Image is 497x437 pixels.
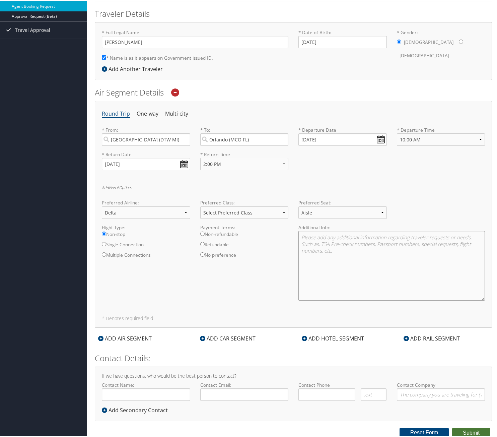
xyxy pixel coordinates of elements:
[200,251,289,261] label: No preference
[95,86,492,97] h2: Air Segment Details
[137,107,158,119] li: One-way
[102,51,213,63] label: * Name is as it appears on Government issued ID.
[102,315,485,320] h5: * Denotes required field
[102,157,190,169] input: MM/DD/YYYY
[200,241,205,245] input: Refundable
[361,387,386,400] input: .ext
[102,241,106,245] input: Single Connection
[200,150,289,157] label: * Return Time
[200,240,289,251] label: Refundable
[102,387,190,400] input: Contact Name:
[102,185,485,188] h6: Additional Options:
[165,107,188,119] li: Multi-city
[397,39,401,43] input: * Gender:[DEMOGRAPHIC_DATA][DEMOGRAPHIC_DATA]
[200,132,289,145] input: City or Airport Code
[102,231,106,235] input: Non-stop
[200,387,289,400] input: Contact Email:
[102,150,190,157] label: * Return Date
[102,54,106,59] input: * Name is as it appears on Government issued ID.
[404,35,453,48] label: [DEMOGRAPHIC_DATA]
[102,381,190,400] label: Contact Name:
[397,132,485,145] select: * Departure Time
[298,198,387,205] label: Preferred Seat:
[200,230,289,240] label: Non-refundable
[102,251,190,261] label: Multiple Connections
[452,427,490,437] button: Submit
[15,21,50,38] span: Travel Approval
[95,333,155,341] div: ADD AIR SEGMENT
[200,231,205,235] input: Non-refundable
[102,132,190,145] input: City or Airport Code
[200,223,289,230] label: Payment Terms:
[298,28,387,47] label: * Date of Birth:
[102,64,166,72] div: Add Another Traveler
[200,198,289,205] label: Preferred Class:
[298,126,387,132] label: * Departure Date
[400,333,463,341] div: ADD RAIL SEGMENT
[95,7,492,18] h2: Traveler Details
[397,126,485,150] label: * Departure Time
[102,251,106,256] input: Multiple Connections
[200,381,289,400] label: Contact Email:
[102,373,485,377] h4: If we have questions, who would be the best person to contact?
[197,333,259,341] div: ADD CAR SEGMENT
[102,223,190,230] label: Flight Type:
[400,427,449,436] button: Reset Form
[397,381,485,400] label: Contact Company
[95,352,492,363] h2: Contact Details:
[397,387,485,400] input: Contact Company
[102,107,130,119] li: Round Trip
[397,28,485,61] label: * Gender:
[102,28,288,47] label: * Full Legal Name
[102,230,190,240] label: Non-stop
[102,126,190,145] label: * From:
[102,240,190,251] label: Single Connection
[400,48,449,61] label: [DEMOGRAPHIC_DATA]
[298,132,387,145] input: MM/DD/YYYY
[298,381,387,387] label: Contact Phone
[298,223,485,230] label: Additional Info:
[102,198,190,205] label: Preferred Airline:
[298,35,387,47] input: * Date of Birth:
[298,333,367,341] div: ADD HOTEL SEGMENT
[200,251,205,256] input: No preference
[102,405,171,413] div: Add Secondary Contact
[200,126,289,145] label: * To:
[102,35,288,47] input: * Full Legal Name
[459,39,463,43] input: * Gender:[DEMOGRAPHIC_DATA][DEMOGRAPHIC_DATA]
